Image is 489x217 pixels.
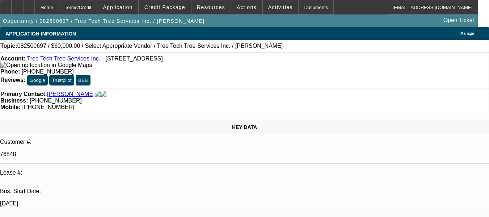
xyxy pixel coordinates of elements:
button: Application [97,0,138,14]
strong: Mobile: [0,104,21,110]
button: Activities [263,0,298,14]
span: KEY DATA [232,124,257,130]
button: Resources [191,0,231,14]
span: Resources [197,4,225,10]
strong: Business: [0,97,28,104]
span: Application [103,4,132,10]
span: Opportunity / 082500697 / Tree Tech Tree Services Inc. / [PERSON_NAME] [3,18,205,24]
span: 082500697 / $60,000.00 / Select Appropriate Vendor / Tree Tech Tree Services Inc. / [PERSON_NAME] [17,43,283,49]
button: Google [27,75,48,85]
img: Open up location in Google Maps [0,62,92,68]
a: [PERSON_NAME] [47,91,95,97]
button: Credit Package [139,0,191,14]
strong: Primary Contact: [0,91,47,97]
span: [PHONE_NUMBER] [30,97,82,104]
img: linkedin-icon.png [101,91,106,97]
a: Open Ticket [440,14,477,26]
span: [PHONE_NUMBER] [22,104,74,110]
a: View Google Maps [0,62,92,68]
strong: Phone: [0,68,20,75]
span: [PHONE_NUMBER] [22,68,74,75]
span: Credit Package [144,4,185,10]
strong: Reviews: [0,77,25,83]
button: Trustpilot [49,75,74,85]
span: APPLICATION INFORMATION [5,31,76,37]
span: Actions [237,4,257,10]
span: Activities [268,4,293,10]
strong: Account: [0,55,25,62]
strong: Topic: [0,43,17,49]
a: Tree Tech Tree Services Inc. [27,55,100,62]
span: Manage [460,32,474,36]
img: facebook-icon.png [95,91,101,97]
span: - [STREET_ADDRESS] [102,55,163,62]
button: BBB [76,75,90,85]
button: Actions [231,0,262,14]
